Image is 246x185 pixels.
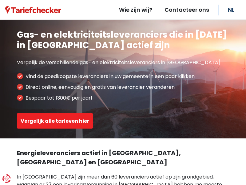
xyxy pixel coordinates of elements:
[17,73,229,79] li: Vind de goedkoopste leveranciers in uw gemeente in een paar klikken
[17,30,229,50] h1: Gas- en elektriciteitsleveranciers die in [DATE] in [GEOGRAPHIC_DATA] actief zijn
[17,95,229,101] li: Bespaar tot 1300€ per jaar!
[5,6,61,14] a: Tariefchecker
[5,6,61,14] img: Tariefchecker logo
[17,148,229,167] h2: Energieleveranciers actief in [GEOGRAPHIC_DATA], [GEOGRAPHIC_DATA] en [GEOGRAPHIC_DATA]
[17,84,229,90] li: Direct online, eenvoudig en gratis van leverancier veranderen
[17,113,93,129] button: Vergelijk alle tarieven hier
[17,60,229,65] p: Vergelijk de verschillende gas- en elektriciteitsleveranciers in [GEOGRAPHIC_DATA]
